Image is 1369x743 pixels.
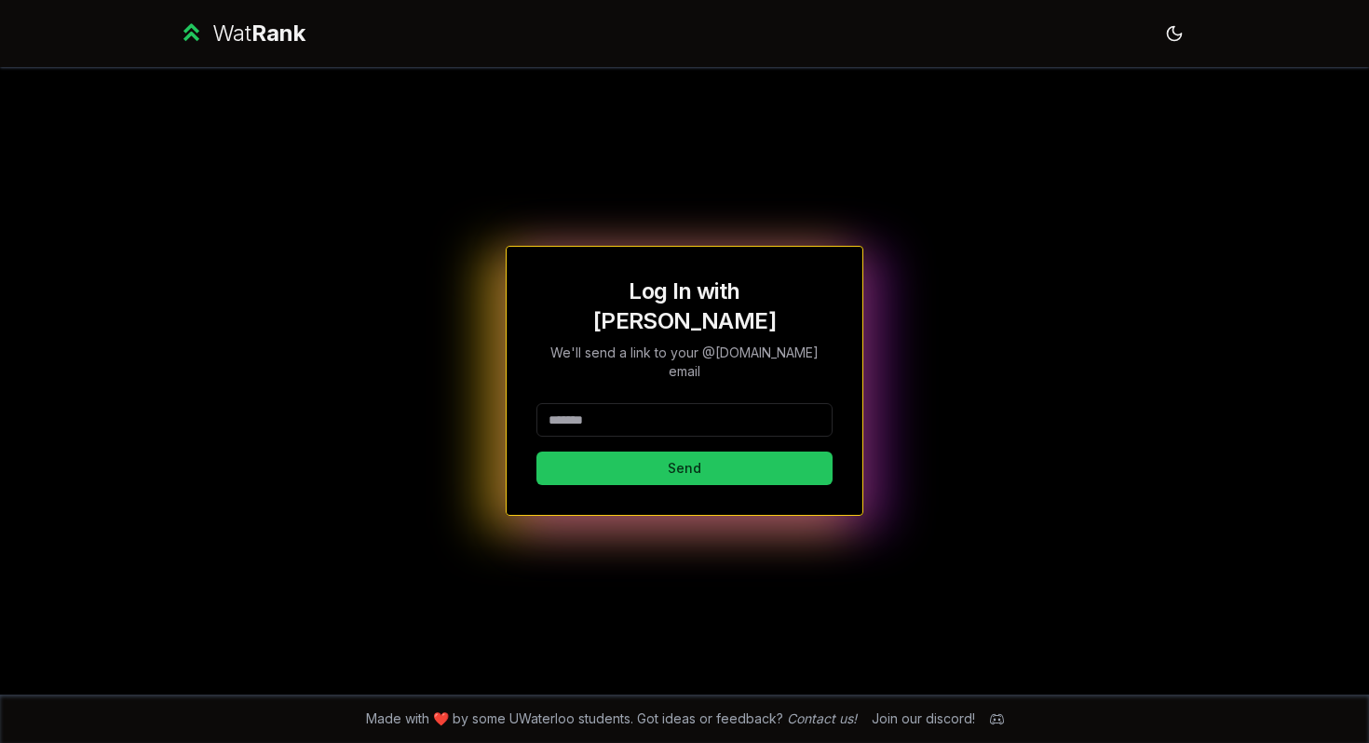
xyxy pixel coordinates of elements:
span: Made with ❤️ by some UWaterloo students. Got ideas or feedback? [366,709,857,728]
div: Wat [212,19,305,48]
a: Contact us! [787,710,857,726]
button: Send [536,452,833,485]
p: We'll send a link to your @[DOMAIN_NAME] email [536,344,833,381]
h1: Log In with [PERSON_NAME] [536,277,833,336]
div: Join our discord! [872,709,975,728]
a: WatRank [178,19,305,48]
span: Rank [251,20,305,47]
